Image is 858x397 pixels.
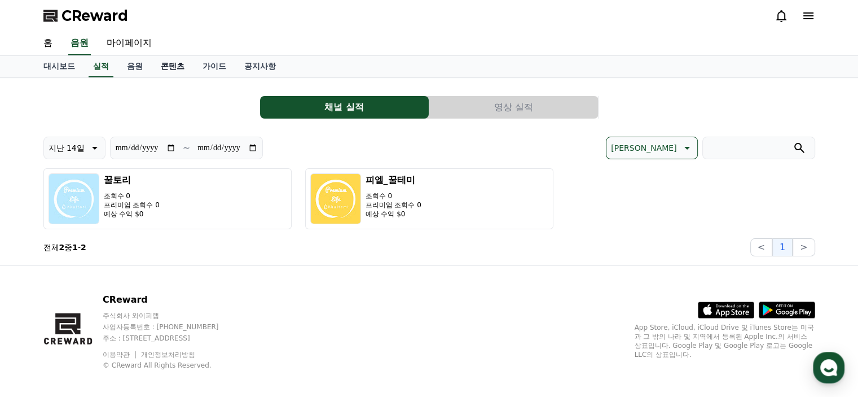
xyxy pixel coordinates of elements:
button: > [793,238,815,256]
p: 조회수 0 [104,191,160,200]
p: © CReward All Rights Reserved. [103,361,240,370]
p: 예상 수익 $0 [366,210,421,219]
a: 홈 [34,32,61,55]
span: 홈 [36,320,42,329]
a: 실적 [89,56,113,77]
a: 설정 [146,303,217,331]
button: 채널 실적 [260,96,429,119]
button: 1 [772,238,793,256]
button: < [750,238,772,256]
a: 가이드 [193,56,235,77]
h3: 꿀토리 [104,173,160,187]
a: 마이페이지 [98,32,161,55]
strong: 2 [59,243,65,252]
a: 이용약관 [103,351,138,359]
h3: 피엘_꿀테미 [366,173,421,187]
p: [PERSON_NAME] [611,140,676,156]
p: 주소 : [STREET_ADDRESS] [103,334,240,343]
button: 꿀토리 조회수 0 프리미엄 조회수 0 예상 수익 $0 [43,168,292,229]
span: CReward [61,7,128,25]
a: 홈 [3,303,74,331]
strong: 1 [72,243,78,252]
button: 지난 14일 [43,137,105,159]
p: 조회수 0 [366,191,421,200]
button: [PERSON_NAME] [606,137,697,159]
p: 지난 14일 [49,140,85,156]
a: 음원 [68,32,91,55]
p: ~ [183,141,190,155]
a: 대시보드 [34,56,84,77]
p: 예상 수익 $0 [104,210,160,219]
a: 음원 [118,56,152,77]
a: CReward [43,7,128,25]
button: 피엘_꿀테미 조회수 0 프리미엄 조회수 0 예상 수익 $0 [305,168,553,229]
a: 콘텐츠 [152,56,193,77]
img: 꿀토리 [49,173,99,224]
p: 전체 중 - [43,242,86,253]
a: 영상 실적 [429,96,599,119]
img: 피엘_꿀테미 [310,173,361,224]
p: App Store, iCloud, iCloud Drive 및 iTunes Store는 미국과 그 밖의 나라 및 지역에서 등록된 Apple Inc.의 서비스 상표입니다. Goo... [635,323,815,359]
p: 프리미엄 조회수 0 [104,200,160,210]
button: 영상 실적 [429,96,598,119]
strong: 2 [81,243,86,252]
a: 공지사항 [235,56,285,77]
p: 사업자등록번호 : [PHONE_NUMBER] [103,322,240,331]
p: 주식회사 와이피랩 [103,311,240,320]
a: 개인정보처리방침 [141,351,195,359]
p: CReward [103,293,240,307]
p: 프리미엄 조회수 0 [366,200,421,210]
span: 설정 [174,320,188,329]
a: 대화 [74,303,146,331]
span: 대화 [103,321,117,330]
